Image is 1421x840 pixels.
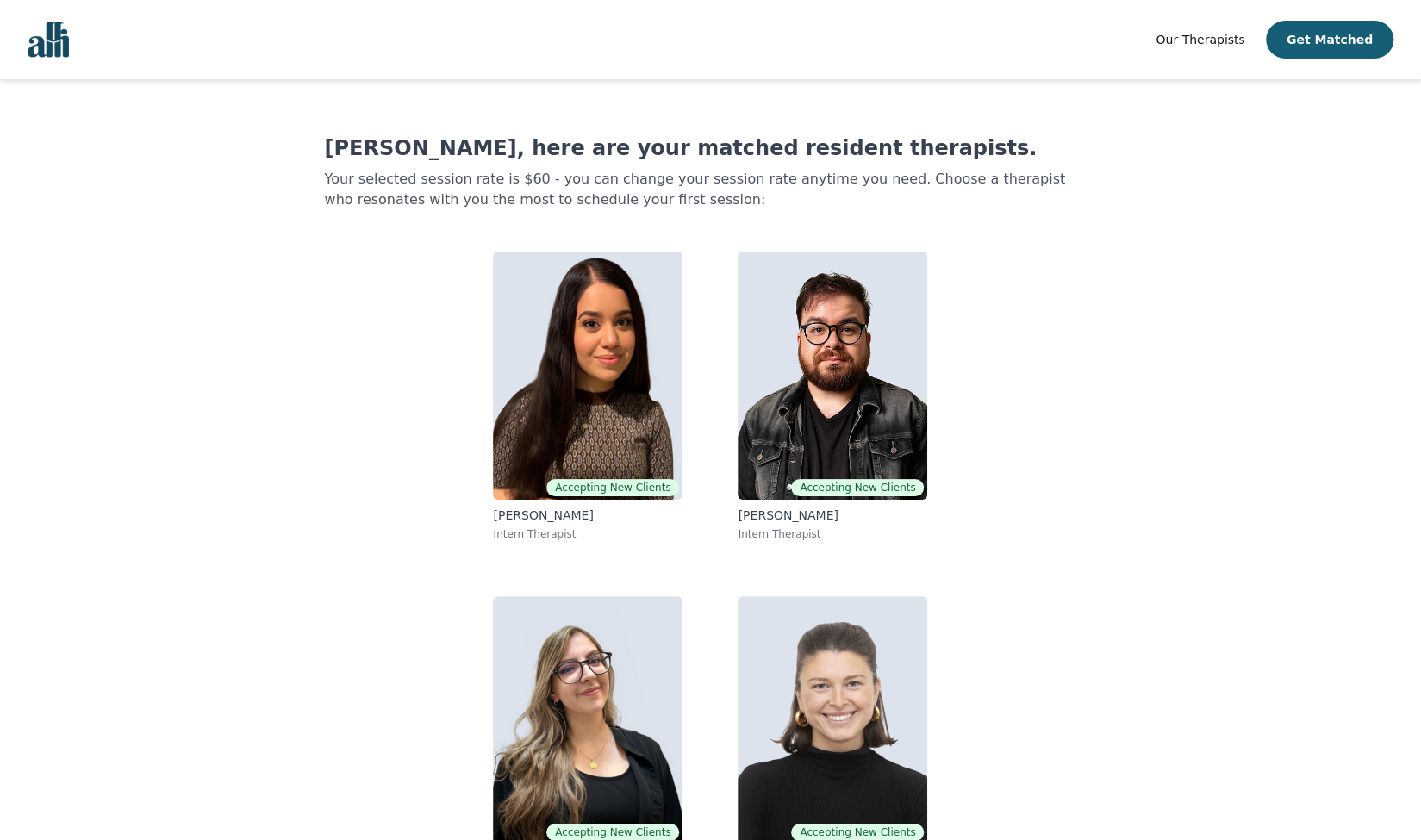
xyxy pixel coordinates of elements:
p: [PERSON_NAME] [493,507,682,524]
a: Our Therapists [1156,29,1244,50]
img: alli logo [28,22,69,58]
p: [PERSON_NAME] [738,507,927,524]
button: Get Matched [1266,21,1393,59]
span: Accepting New Clients [546,479,679,496]
img: Heala Maudoodi [493,252,682,500]
p: Your selected session rate is $60 - you can change your session rate anytime you need. Choose a t... [324,169,1096,210]
span: Our Therapists [1156,33,1244,47]
p: Intern Therapist [738,527,927,541]
img: Freddie Giovane [738,252,927,500]
h1: [PERSON_NAME], here are your matched resident therapists. [324,134,1096,162]
a: Heala MaudoodiAccepting New Clients[PERSON_NAME]Intern Therapist [479,238,696,555]
p: Intern Therapist [493,527,682,541]
span: Accepting New Clients [791,479,924,496]
a: Freddie GiovaneAccepting New Clients[PERSON_NAME]Intern Therapist [724,238,941,555]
